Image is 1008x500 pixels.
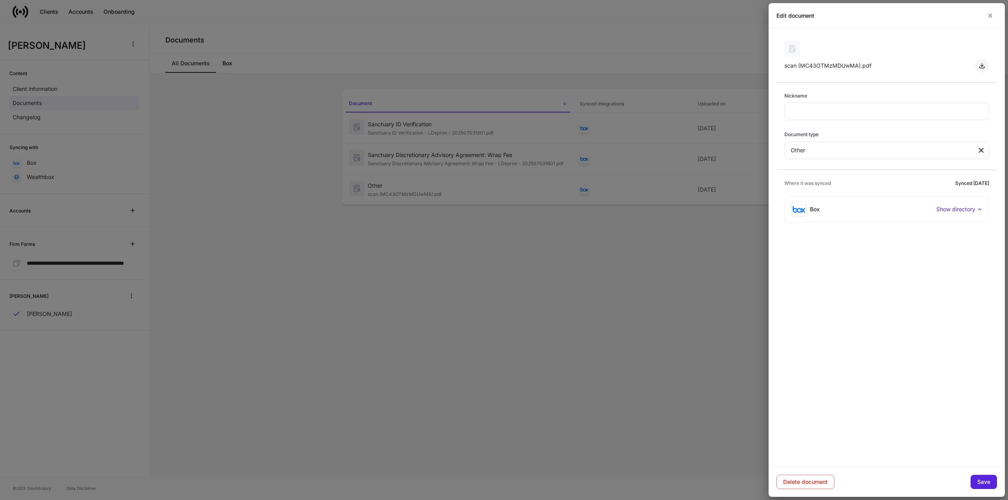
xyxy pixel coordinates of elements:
img: oYqM9ojoZLfzCHUefNbBcWHcyDPbQKagtYciMC8pFl3iZXy3dU33Uwy+706y+0q2uJ1ghNQf2OIHrSh50tUd9HaB5oMc62p0G... [793,206,805,213]
div: Delete document [783,479,828,485]
img: svg%3e [784,41,800,57]
p: Show directory [936,205,975,213]
h6: Nickname [784,92,807,100]
div: BoxShow directory [785,197,989,222]
div: Box [810,205,820,213]
div: scan (MC43OTMzMDUwMA).pdf [784,62,969,70]
h6: Document type [784,131,819,138]
div: Other [784,142,976,159]
div: Save [977,479,990,485]
button: Save [971,475,997,489]
h6: Where it was synced [784,179,831,187]
button: Delete document [776,475,834,489]
h6: Synced [DATE] [955,179,989,187]
h2: Edit document [776,12,814,20]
